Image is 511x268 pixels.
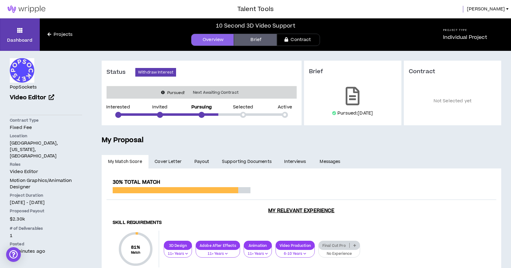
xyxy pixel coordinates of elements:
a: Overview [191,34,234,46]
p: Location [10,133,82,139]
span: 30% Total Match [113,179,160,186]
button: 6-10 Years [276,246,315,258]
a: Interviews [278,155,314,168]
h3: Talent Tools [237,5,274,14]
p: No Experience [322,251,356,257]
span: Motion Graphics/Animation Designer [10,177,82,190]
h3: Brief [309,68,396,75]
a: Projects [40,31,80,38]
i: Pursued! [167,90,185,96]
p: Fixed Fee [10,124,82,131]
p: Individual Project [443,34,487,41]
h5: Project Type [443,28,487,32]
p: 1 [10,232,82,239]
p: Active [278,105,292,109]
h4: Skill Requirements [113,220,490,226]
p: Selected [233,105,253,109]
a: Video Editor [10,93,82,102]
button: 11+ Years [164,246,192,258]
p: Posted [10,241,82,247]
span: $2.30k [10,215,25,223]
span: Next Awaiting Contract [189,89,242,96]
div: Open Intercom Messenger [6,247,21,262]
p: 11+ Years [200,251,236,257]
p: Final Cut Pro [319,243,349,248]
button: 11+ Years [244,246,272,258]
h5: My Proposal [102,135,501,145]
button: No Experience [318,246,360,258]
p: 11+ Years [168,251,188,257]
p: [GEOGRAPHIC_DATA], [US_STATE], [GEOGRAPHIC_DATA] [10,140,82,159]
small: Match [131,251,141,255]
span: Cover Letter [155,158,182,165]
p: Dashboard [7,37,32,43]
p: Video Production [276,243,314,248]
p: Pursued: [DATE] [337,110,373,116]
h3: My Relevant Experience [107,208,496,214]
a: Contract [277,34,320,46]
p: Not Selected yet [409,85,496,118]
a: My Match Score [102,155,148,168]
p: Contract Type [10,118,82,123]
span: [PERSON_NAME] [467,6,505,13]
p: Pursuing [191,105,212,109]
button: 11+ Years [196,246,240,258]
h3: Status [107,69,135,76]
p: Proposed Payout [10,208,82,214]
p: Roles [10,162,82,167]
p: 11+ Years [248,251,268,257]
h4: PopSockets [10,84,37,91]
p: 29 minutes ago [10,248,82,255]
a: Supporting Documents [216,155,278,168]
span: 81 % [131,244,141,251]
p: 3D Design [164,243,192,248]
span: Video Editor [10,168,38,175]
p: Project Duration [10,193,82,198]
p: Adobe After Effects [196,243,240,248]
a: Brief [234,34,277,46]
span: Video Editor [10,93,46,102]
p: Invited [152,105,168,109]
div: 10 Second 3D Video Support [216,22,295,30]
a: Payout [188,155,216,168]
h3: Contract [409,68,496,75]
p: Animation [244,243,272,248]
p: # of Deliverables [10,226,82,231]
p: 6-10 Years [280,251,311,257]
p: [DATE] - [DATE] [10,199,82,206]
p: Interested [106,105,130,109]
button: Withdraw Interest [135,68,176,77]
a: Messages [314,155,348,168]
